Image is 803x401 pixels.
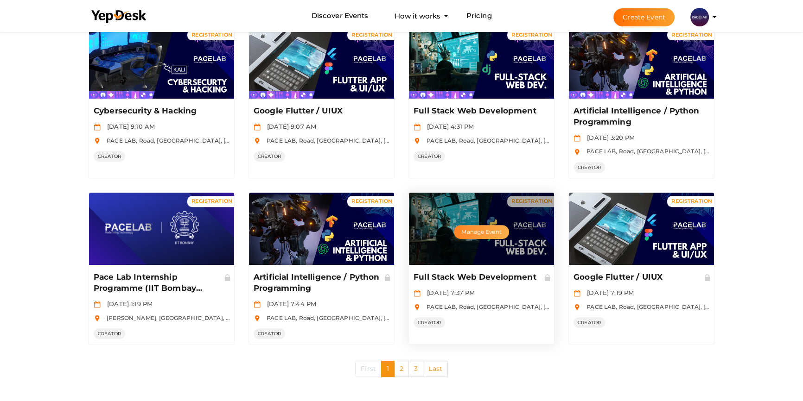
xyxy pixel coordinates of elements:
[422,289,475,296] span: [DATE] 7:37 PM
[254,272,387,294] p: Artificial Intelligence / Python Programming
[414,272,547,283] p: Full Stack Web Development
[383,273,392,282] img: Private Event
[690,8,709,26] img: ACg8ocL0kAMv6lbQGkAvZffMI2AGMQOEcunBVH5P4FVoqBXGP4BOzjY=s100
[422,123,474,130] span: [DATE] 4:31 PM
[574,290,580,297] img: calendar.svg
[262,123,316,130] span: [DATE] 9:07 AM
[414,151,445,162] span: CREATOR
[543,273,552,282] img: Private Event
[94,124,101,131] img: calendar.svg
[466,7,492,25] a: Pricing
[102,137,603,144] span: PACE LAB, Road, [GEOGRAPHIC_DATA], [PERSON_NAME][GEOGRAPHIC_DATA], [GEOGRAPHIC_DATA], [GEOGRAPHIC...
[574,149,580,156] img: location.svg
[355,361,382,377] a: First
[582,134,635,141] span: [DATE] 3:20 PM
[94,328,125,339] span: CREATOR
[94,151,125,162] span: CREATOR
[574,106,707,128] p: Artificial Intelligence / Python Programming
[102,300,153,307] span: [DATE] 1:19 PM
[254,138,261,144] img: location.svg
[574,304,580,311] img: location.svg
[414,290,421,297] img: calendar.svg
[311,7,368,25] a: Discover Events
[414,124,421,131] img: calendar.svg
[582,289,634,296] span: [DATE] 7:19 PM
[414,317,445,328] span: CREATOR
[574,162,605,173] span: CREATOR
[613,8,675,26] button: Create Event
[414,106,547,117] p: Full Stack Web Development
[392,7,443,25] button: How it works
[394,361,409,377] a: 2
[408,361,423,377] a: 3
[94,272,227,294] p: Pace Lab Internship Programme (IIT Bombay Certification)
[94,106,227,117] p: Cybersecurity & Hacking
[254,106,387,117] p: Google Flutter / UIUX
[262,137,763,144] span: PACE LAB, Road, [GEOGRAPHIC_DATA], [PERSON_NAME][GEOGRAPHIC_DATA], [GEOGRAPHIC_DATA], [GEOGRAPHIC...
[254,328,285,339] span: CREATOR
[574,135,580,142] img: calendar.svg
[94,138,101,144] img: location.svg
[454,225,509,239] button: Manage Event
[423,361,448,377] a: Last
[414,138,421,144] img: location.svg
[94,315,101,322] img: location.svg
[703,273,712,282] img: Private Event
[414,304,421,311] img: location.svg
[102,314,356,321] span: [PERSON_NAME], [GEOGRAPHIC_DATA], [GEOGRAPHIC_DATA], [GEOGRAPHIC_DATA]
[574,272,707,283] p: Google Flutter / UIUX
[102,123,155,130] span: [DATE] 9:10 AM
[254,315,261,322] img: location.svg
[262,300,316,307] span: [DATE] 7:44 PM
[254,301,261,308] img: calendar.svg
[254,124,261,131] img: calendar.svg
[574,317,605,328] span: CREATOR
[94,301,101,308] img: calendar.svg
[381,361,395,377] a: 1
[254,151,285,162] span: CREATOR
[262,314,763,321] span: PACE LAB, Road, [GEOGRAPHIC_DATA], [PERSON_NAME][GEOGRAPHIC_DATA], [GEOGRAPHIC_DATA], [GEOGRAPHIC...
[223,273,232,282] img: Private Event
